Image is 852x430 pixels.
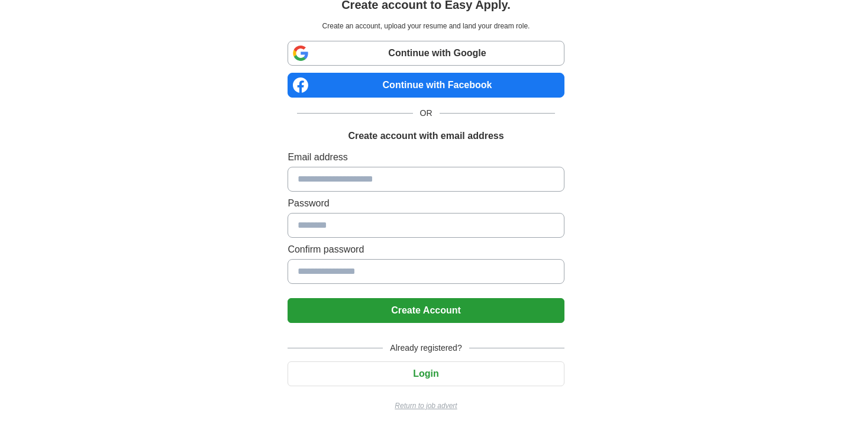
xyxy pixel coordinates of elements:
[383,342,469,354] span: Already registered?
[288,400,564,411] a: Return to job advert
[413,107,440,119] span: OR
[288,361,564,386] button: Login
[288,196,564,211] label: Password
[288,368,564,379] a: Login
[290,21,561,31] p: Create an account, upload your resume and land your dream role.
[288,298,564,323] button: Create Account
[288,150,564,164] label: Email address
[288,243,564,257] label: Confirm password
[288,41,564,66] a: Continue with Google
[348,129,504,143] h1: Create account with email address
[288,73,564,98] a: Continue with Facebook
